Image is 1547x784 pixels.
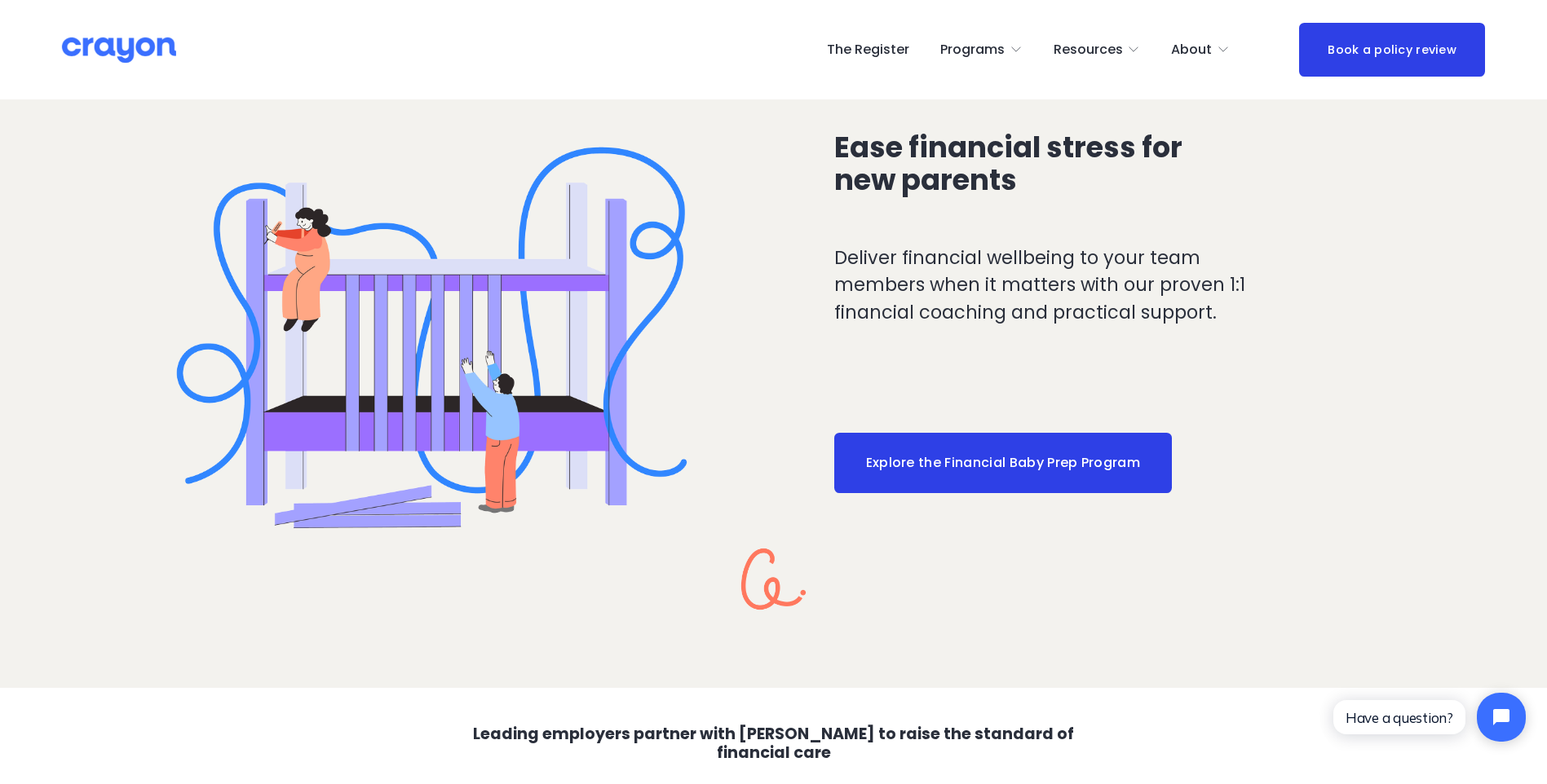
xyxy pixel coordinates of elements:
p: Deliver financial wellbeing to your team members when it matters with our proven 1:1 financial co... [834,244,1274,327]
span: About [1171,38,1212,62]
img: Crayon [62,36,176,64]
strong: Leading employers partner with [PERSON_NAME] to raise the standard of financial care [473,723,1077,764]
span: Resources [1054,38,1123,62]
a: Book a policy review [1299,23,1485,76]
a: Explore the Financial Baby Prep Program [834,433,1172,493]
span: Programs [940,38,1005,62]
iframe: Tidio Chat [1319,679,1540,755]
a: folder dropdown [1171,37,1230,63]
a: The Register [827,37,909,63]
a: folder dropdown [940,37,1023,63]
a: folder dropdown [1054,37,1141,63]
span: Ease financial stress for new parents [834,127,1188,200]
